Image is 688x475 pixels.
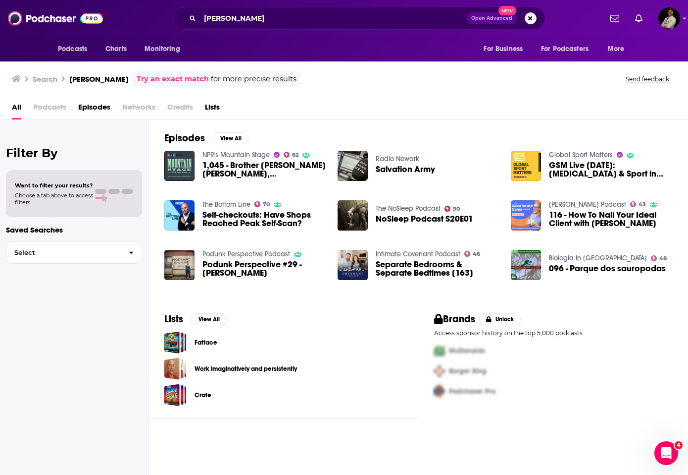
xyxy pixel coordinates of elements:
a: Crate [195,390,211,401]
h2: Lists [164,313,183,325]
iframe: Intercom live chat [654,441,678,465]
button: open menu [535,40,603,59]
a: Separate Bedrooms & Separate Bedtimes [163] [376,260,499,277]
a: 90 [444,206,460,212]
div: Search podcasts, credits, & more... [173,7,545,30]
span: Select [6,249,121,256]
a: Episodes [78,99,110,119]
span: for more precise results [211,73,296,85]
a: 096 - Parque dos sauropodas [511,250,541,280]
button: View All [191,313,227,325]
span: Podcasts [33,99,66,119]
img: Podunk Perspective #29 - Faith Schueler [164,250,195,280]
span: NoSleep Podcast S20E01 [376,215,473,223]
a: All [12,99,21,119]
span: 4 [675,441,683,449]
img: User Profile [658,7,680,29]
img: Third Pro Logo [430,381,449,402]
a: The NoSleep Podcast [376,204,441,213]
img: GSM Live 5/29/20: COVID-19 & Sport in Latin America [511,151,541,181]
a: Salvation Army [376,165,435,174]
img: Second Pro Logo [430,361,449,381]
a: Work imaginatively and persistently [195,363,297,374]
button: Open AdvancedNew [467,12,517,24]
button: Send feedback [623,75,672,83]
span: 90 [453,207,460,211]
span: 43 [639,202,646,207]
span: Lists [205,99,220,119]
span: Charts [105,42,127,56]
a: 62 [284,152,299,158]
button: open menu [51,40,100,59]
span: 1,045 - Brother [PERSON_NAME] [PERSON_NAME], [PERSON_NAME] PA, [PERSON_NAME] & [PERSON_NAME] [PER... [202,161,326,178]
a: Intimate Covenant Podcast [376,250,460,258]
span: Monitoring [145,42,180,56]
a: 1,045 - Brother Elsey, Jenny Owen Youngs, Matt Pond PA, Caleb Klauder & Reeb Willms, and Jeremy S... [202,161,326,178]
span: Choose a tab above to access filters. [15,192,93,206]
span: Open Advanced [471,16,512,21]
a: 096 - Parque dos sauropodas [549,264,666,273]
a: Global Sport Matters [549,151,613,159]
h3: [PERSON_NAME] [69,74,129,84]
a: NPR's Mountain Stage [202,151,270,159]
input: Search podcasts, credits, & more... [200,10,467,26]
img: First Pro Logo [430,341,449,361]
button: open menu [477,40,535,59]
button: open menu [601,40,637,59]
span: 46 [473,252,480,256]
span: GSM Live [DATE]: [MEDICAL_DATA] & Sport in [GEOGRAPHIC_DATA] [549,161,672,178]
span: 116 - How To Nail Your Ideal Client with [PERSON_NAME] [549,211,672,228]
a: Show notifications dropdown [631,10,646,27]
img: NoSleep Podcast S20E01 [338,200,368,231]
button: View All [213,132,248,144]
a: Work imaginatively and persistently [164,357,187,380]
a: Podunk Perspective #29 - Faith Schueler [202,260,326,277]
img: Separate Bedrooms & Separate Bedtimes [163] [338,250,368,280]
span: 62 [292,153,298,157]
span: Podunk Perspective #29 - [PERSON_NAME] [202,260,326,277]
img: 1,045 - Brother Elsey, Jenny Owen Youngs, Matt Pond PA, Caleb Klauder & Reeb Willms, and Jeremy S... [164,151,195,181]
span: Podcasts [58,42,87,56]
a: Crate [164,384,187,406]
img: Salvation Army [338,151,368,181]
a: Radio Newark [376,155,419,163]
a: Biologia In Situ [549,254,647,262]
span: New [498,6,516,15]
a: Try an exact match [137,73,209,85]
span: Podchaser Pro [449,387,495,396]
img: Self-checkouts: Have Shops Reached Peak Self-Scan? [164,200,195,231]
a: Self-checkouts: Have Shops Reached Peak Self-Scan? [202,211,326,228]
span: Networks [122,99,155,119]
span: For Business [484,42,523,56]
img: 116 - How To Nail Your Ideal Client with Jürgen Strauss [511,200,541,231]
a: Charts [99,40,133,59]
img: Podchaser - Follow, Share and Rate Podcasts [8,9,103,28]
a: ListsView All [164,313,227,325]
a: 43 [630,201,646,207]
span: Want to filter your results? [15,182,93,189]
span: More [608,42,625,56]
h2: Episodes [164,132,205,144]
a: The Bottom Line [202,200,250,209]
a: Fatface [195,337,217,348]
span: Burger King [449,367,487,375]
button: open menu [138,40,193,59]
a: 46 [464,251,481,257]
button: Show profile menu [658,7,680,29]
h3: Search [33,74,57,84]
p: Access sponsor history on the top 5,000 podcasts. [434,329,672,337]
